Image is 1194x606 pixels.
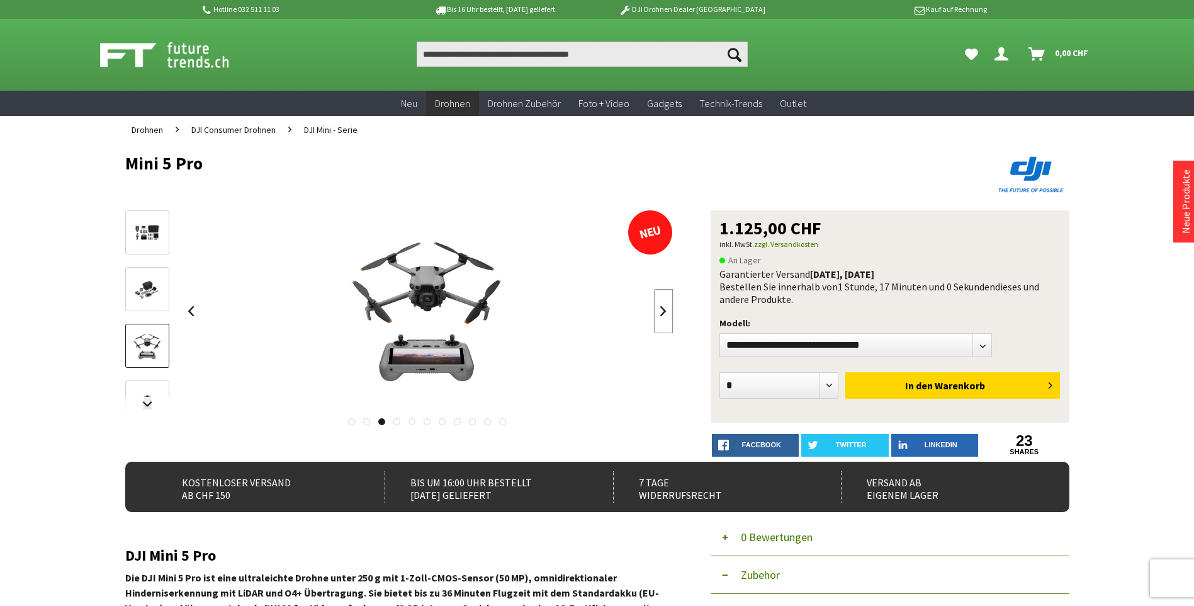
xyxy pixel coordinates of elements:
span: Gadgets [647,97,682,110]
div: 7 Tage Widerrufsrecht [613,471,814,503]
a: twitter [801,434,889,457]
a: Drohnen [125,116,169,144]
button: Zubehör [711,556,1069,594]
span: In den [905,379,933,392]
input: Produkt, Marke, Kategorie, EAN, Artikelnummer… [417,42,748,67]
img: DJI [994,154,1069,195]
a: zzgl. Versandkosten [754,239,818,249]
p: Kauf auf Rechnung [791,2,987,17]
a: DJI Consumer Drohnen [185,116,282,144]
span: Drohnen Zubehör [488,97,561,110]
span: DJI Mini - Serie [304,124,358,135]
img: Shop Futuretrends - zur Startseite wechseln [100,39,257,71]
span: An Lager [719,253,761,268]
div: Kostenloser Versand ab CHF 150 [157,471,358,503]
a: Drohnen [426,91,479,117]
p: Hotline 032 511 11 03 [201,2,397,17]
a: LinkedIn [891,434,979,457]
p: Modell: [719,316,1061,331]
a: facebook [712,434,799,457]
span: Foto + Video [578,97,629,110]
p: Bis 16 Uhr bestellt, [DATE] geliefert. [397,2,594,17]
span: Warenkorb [935,379,985,392]
span: 1 Stunde, 17 Minuten und 0 Sekunden [838,280,995,293]
p: inkl. MwSt. [719,237,1061,252]
h1: Mini 5 Pro [125,154,881,173]
h2: DJI Mini 5 Pro [125,547,673,564]
span: Drohnen [132,124,163,135]
span: twitter [836,441,867,449]
span: DJI Consumer Drohnen [191,124,276,135]
a: Neu [392,91,426,117]
a: 23 [981,434,1068,448]
button: In den Warenkorb [845,372,1060,399]
span: 1.125,00 CHF [719,219,821,237]
a: Outlet [771,91,815,117]
div: Garantierter Versand Bestellen Sie innerhalb von dieses und andere Produkte. [719,268,1061,306]
img: Vorschau: Mini 5 Pro [129,221,166,246]
span: Drohnen [435,97,470,110]
div: Bis um 16:00 Uhr bestellt [DATE] geliefert [385,471,585,503]
span: LinkedIn [925,441,957,449]
a: Meine Favoriten [959,42,984,67]
a: shares [981,448,1068,456]
span: 0,00 CHF [1055,43,1088,63]
button: 0 Bewertungen [711,518,1069,556]
a: Drohnen Zubehör [479,91,570,117]
div: Versand ab eigenem Lager [841,471,1042,503]
span: Outlet [780,97,806,110]
span: Technik-Trends [699,97,762,110]
a: Warenkorb [1023,42,1095,67]
a: Technik-Trends [690,91,771,117]
span: facebook [742,441,781,449]
p: DJI Drohnen Dealer [GEOGRAPHIC_DATA] [594,2,790,17]
a: Foto + Video [570,91,638,117]
b: [DATE], [DATE] [810,268,874,280]
a: Dein Konto [989,42,1018,67]
a: Gadgets [638,91,690,117]
a: Neue Produkte [1180,169,1192,234]
span: Neu [401,97,417,110]
a: DJI Mini - Serie [298,116,364,144]
button: Suchen [721,42,748,67]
